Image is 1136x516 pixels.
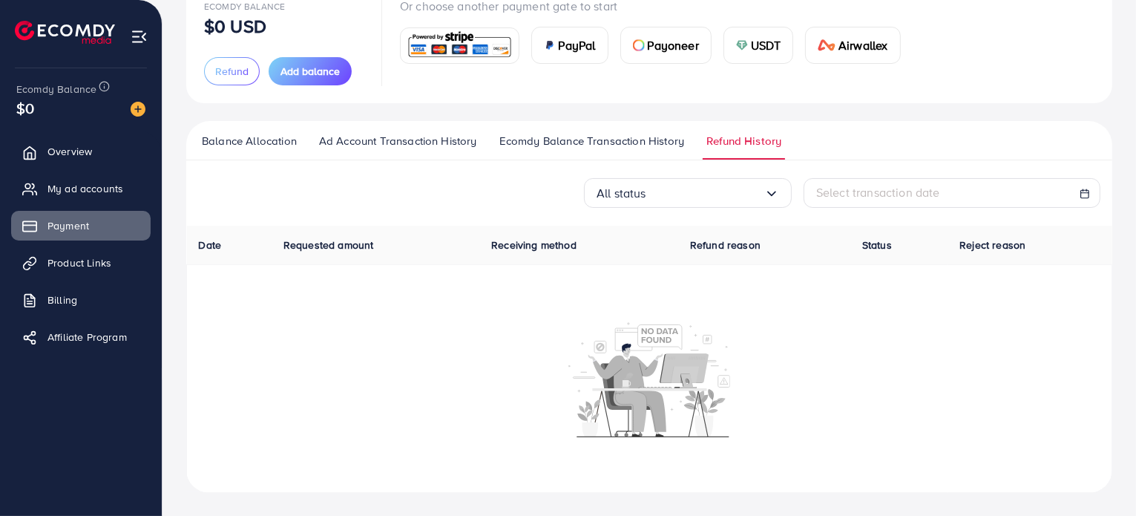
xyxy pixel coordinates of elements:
img: menu [131,28,148,45]
a: cardUSDT [723,27,794,64]
img: card [544,39,556,51]
span: Overview [47,144,92,159]
img: card [818,39,835,51]
a: Product Links [11,248,151,278]
img: card [405,30,514,62]
button: Add balance [269,57,352,85]
a: My ad accounts [11,174,151,203]
input: Search for option [646,182,764,205]
span: $0 [16,97,34,119]
span: Select transaction date [816,184,940,200]
img: card [633,39,645,51]
span: Add balance [280,64,340,79]
span: Billing [47,293,77,307]
a: cardPayPal [531,27,608,64]
span: Receiving method [491,238,577,252]
a: card [400,27,519,64]
a: Payment [11,211,151,241]
img: logo [15,21,115,44]
span: USDT [751,36,781,54]
span: Ecomdy Balance Transaction History [499,133,684,149]
span: Ad Account Transaction History [319,133,477,149]
span: Payment [47,218,89,233]
span: Balance Allocation [202,133,297,149]
img: card [736,39,748,51]
span: My ad accounts [47,181,123,196]
a: Billing [11,285,151,315]
span: Airwallex [838,36,887,54]
span: Refund [215,64,249,79]
span: Requested amount [283,238,374,252]
img: No account [568,321,730,437]
span: Affiliate Program [47,330,127,344]
span: Refund History [706,133,781,149]
a: cardAirwallex [805,27,900,64]
span: Status [862,238,892,252]
span: Refund reason [690,238,761,252]
span: All status [597,182,646,205]
a: Overview [11,137,151,166]
iframe: Chat [1073,449,1125,505]
a: cardPayoneer [620,27,712,64]
img: image [131,102,145,117]
p: $0 USD [204,17,266,35]
span: Ecomdy Balance [16,82,96,97]
span: Date [199,238,222,252]
a: Affiliate Program [11,322,151,352]
div: Search for option [584,178,792,208]
span: Reject reason [959,238,1025,252]
span: PayPal [559,36,596,54]
span: Product Links [47,255,111,270]
button: Refund [204,57,260,85]
span: Payoneer [648,36,699,54]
